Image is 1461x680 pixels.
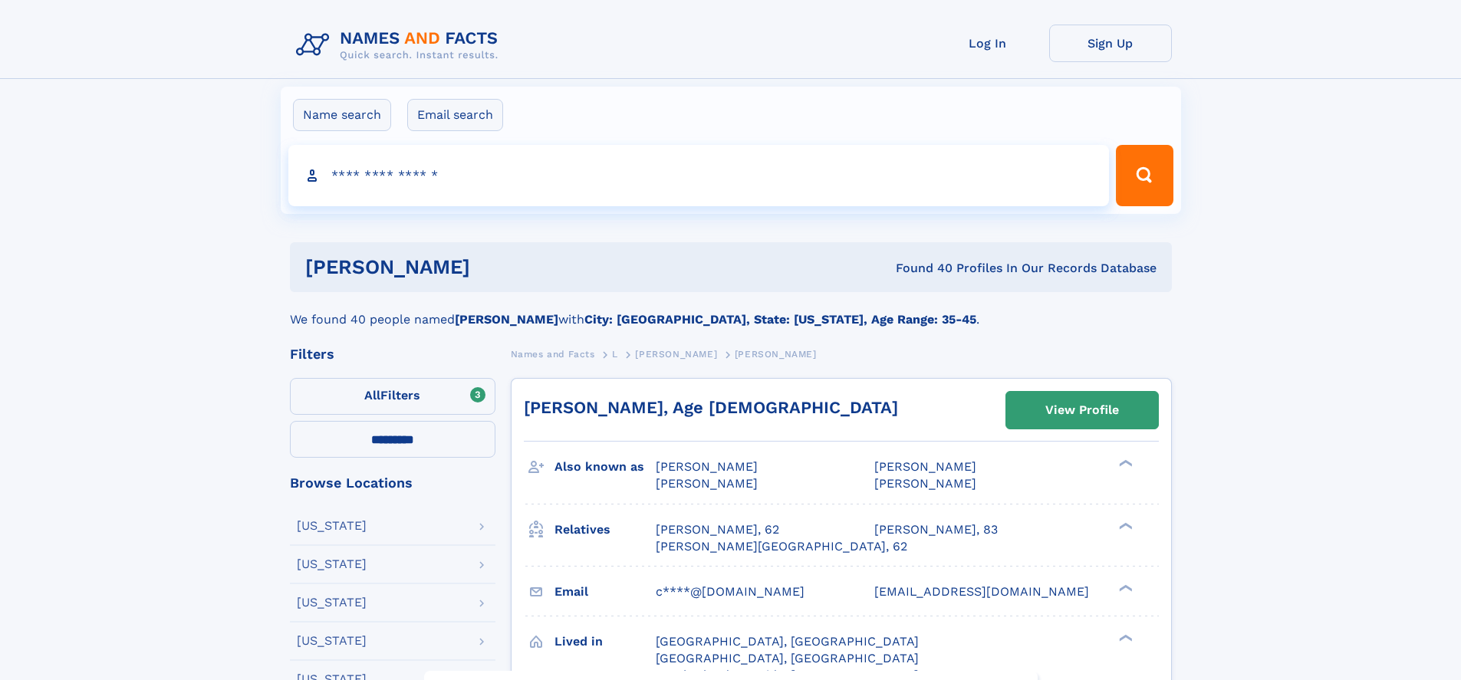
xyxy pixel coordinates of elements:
[874,521,998,538] a: [PERSON_NAME], 83
[407,99,503,131] label: Email search
[656,651,919,665] span: [GEOGRAPHIC_DATA], [GEOGRAPHIC_DATA]
[290,378,495,415] label: Filters
[874,459,976,474] span: [PERSON_NAME]
[554,454,656,480] h3: Also known as
[293,99,391,131] label: Name search
[656,459,758,474] span: [PERSON_NAME]
[1115,583,1134,593] div: ❯
[635,349,717,360] span: [PERSON_NAME]
[1115,458,1134,468] div: ❯
[1116,145,1173,206] button: Search Button
[584,312,976,327] b: City: [GEOGRAPHIC_DATA], State: [US_STATE], Age Range: 35-45
[524,398,898,417] a: [PERSON_NAME], Age [DEMOGRAPHIC_DATA]
[297,635,367,647] div: [US_STATE]
[612,349,618,360] span: L
[735,349,817,360] span: [PERSON_NAME]
[874,584,1089,599] span: [EMAIL_ADDRESS][DOMAIN_NAME]
[874,476,976,491] span: [PERSON_NAME]
[1045,393,1119,428] div: View Profile
[554,517,656,543] h3: Relatives
[612,344,618,363] a: L
[290,292,1172,329] div: We found 40 people named with .
[297,520,367,532] div: [US_STATE]
[511,344,595,363] a: Names and Facts
[554,629,656,655] h3: Lived in
[656,476,758,491] span: [PERSON_NAME]
[926,25,1049,62] a: Log In
[554,579,656,605] h3: Email
[1006,392,1158,429] a: View Profile
[1115,521,1134,531] div: ❯
[656,538,907,555] a: [PERSON_NAME][GEOGRAPHIC_DATA], 62
[297,558,367,570] div: [US_STATE]
[656,634,919,649] span: [GEOGRAPHIC_DATA], [GEOGRAPHIC_DATA]
[1049,25,1172,62] a: Sign Up
[290,476,495,490] div: Browse Locations
[290,25,511,66] img: Logo Names and Facts
[683,260,1157,277] div: Found 40 Profiles In Our Records Database
[635,344,717,363] a: [PERSON_NAME]
[455,312,558,327] b: [PERSON_NAME]
[656,521,779,538] a: [PERSON_NAME], 62
[290,347,495,361] div: Filters
[364,388,380,402] span: All
[288,145,1110,206] input: search input
[297,596,367,609] div: [US_STATE]
[1115,632,1134,642] div: ❯
[305,258,683,277] h1: [PERSON_NAME]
